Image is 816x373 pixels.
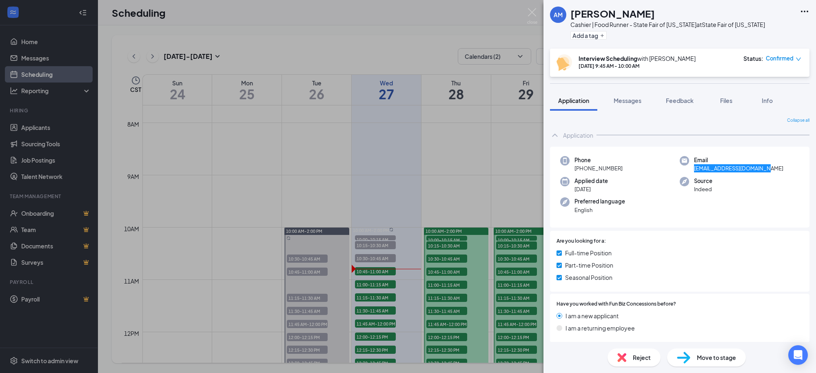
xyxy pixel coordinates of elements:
span: Applied date [574,177,608,185]
svg: Ellipses [800,7,809,16]
b: Interview Scheduling [579,55,637,62]
span: [PHONE_NUMBER] [574,164,623,172]
span: Feedback [666,97,694,104]
span: I am a new applicant [565,311,619,320]
h1: [PERSON_NAME] [570,7,655,20]
span: Messages [614,97,641,104]
div: Status : [743,54,763,63]
span: Info [762,97,773,104]
div: with [PERSON_NAME] [579,54,696,63]
span: Email [694,156,783,164]
span: Have you worked with Fun Biz Concessions before? [557,300,676,308]
div: Cashier | Food Runner - State Fair of [US_STATE] at State Fair of [US_STATE] [570,20,765,29]
span: Indeed [694,185,712,193]
span: Collapse all [787,117,809,124]
span: Application [558,97,589,104]
span: Preferred language [574,197,625,205]
span: Full-time Position [565,248,612,257]
span: [DATE] [574,185,608,193]
span: Confirmed [766,54,794,63]
div: Application [563,131,593,139]
button: PlusAdd a tag [570,31,607,40]
span: Part-time Position [565,261,613,270]
svg: Plus [600,33,605,38]
span: Files [720,97,732,104]
span: Seasonal Position [565,273,612,282]
span: Reject [633,353,651,362]
span: I am a returning employee [565,324,635,333]
div: Open Intercom Messenger [788,345,808,365]
span: Phone [574,156,623,164]
svg: ChevronUp [550,130,560,140]
span: Move to stage [697,353,736,362]
span: English [574,206,625,214]
div: AM [554,11,563,19]
span: Are you looking for a: [557,237,606,245]
span: [EMAIL_ADDRESS][DOMAIN_NAME] [694,164,783,172]
span: down [796,56,801,62]
span: Source [694,177,712,185]
div: [DATE] 9:45 AM - 10:00 AM [579,63,696,69]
